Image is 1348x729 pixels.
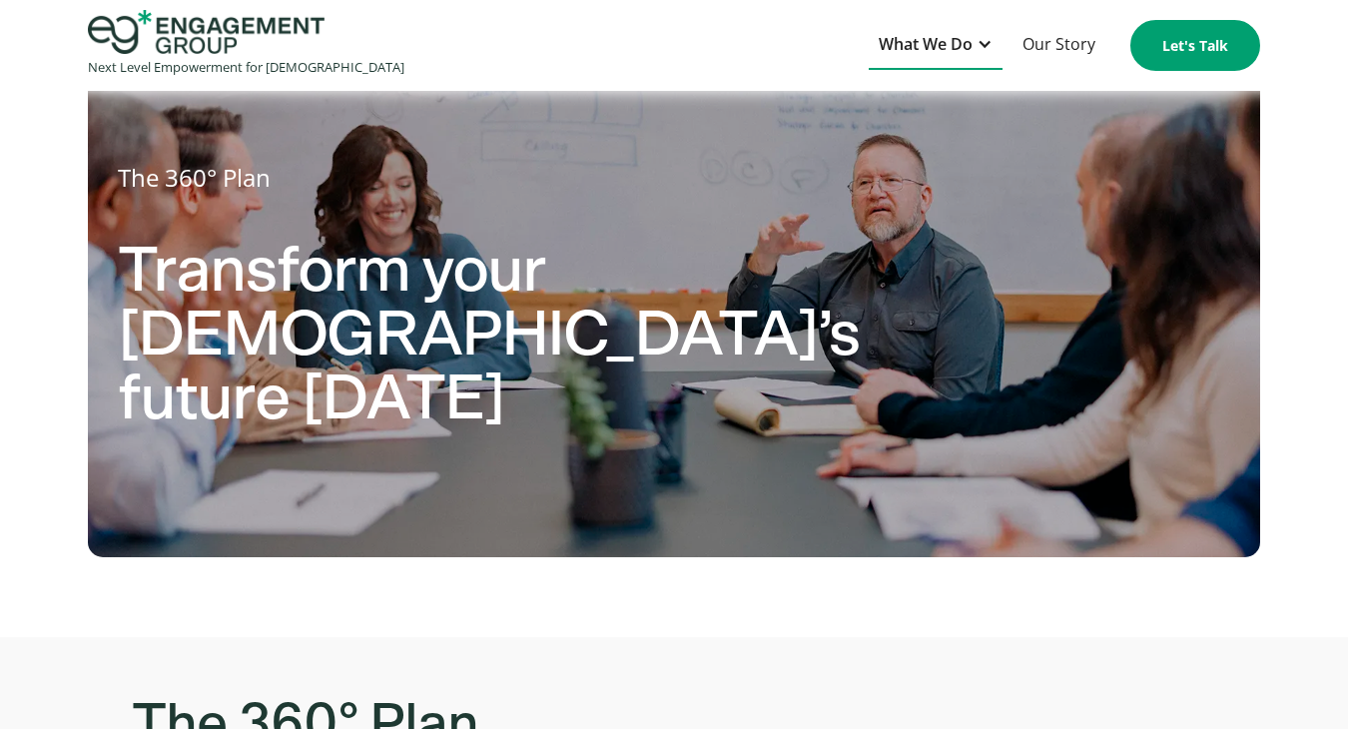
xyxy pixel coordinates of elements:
h1: The 360° Plan [118,156,1231,200]
div: What We Do [869,21,1003,70]
div: What We Do [879,31,973,58]
a: Let's Talk [1130,20,1260,71]
h2: Transform your [DEMOGRAPHIC_DATA]’s future [DATE] [118,240,1009,457]
a: Our Story [1012,21,1105,70]
div: Next Level Empowerment for [DEMOGRAPHIC_DATA] [88,54,404,81]
a: home [88,10,404,81]
img: Engagement Group Logo Icon [88,10,325,54]
span: Organization [410,81,509,103]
